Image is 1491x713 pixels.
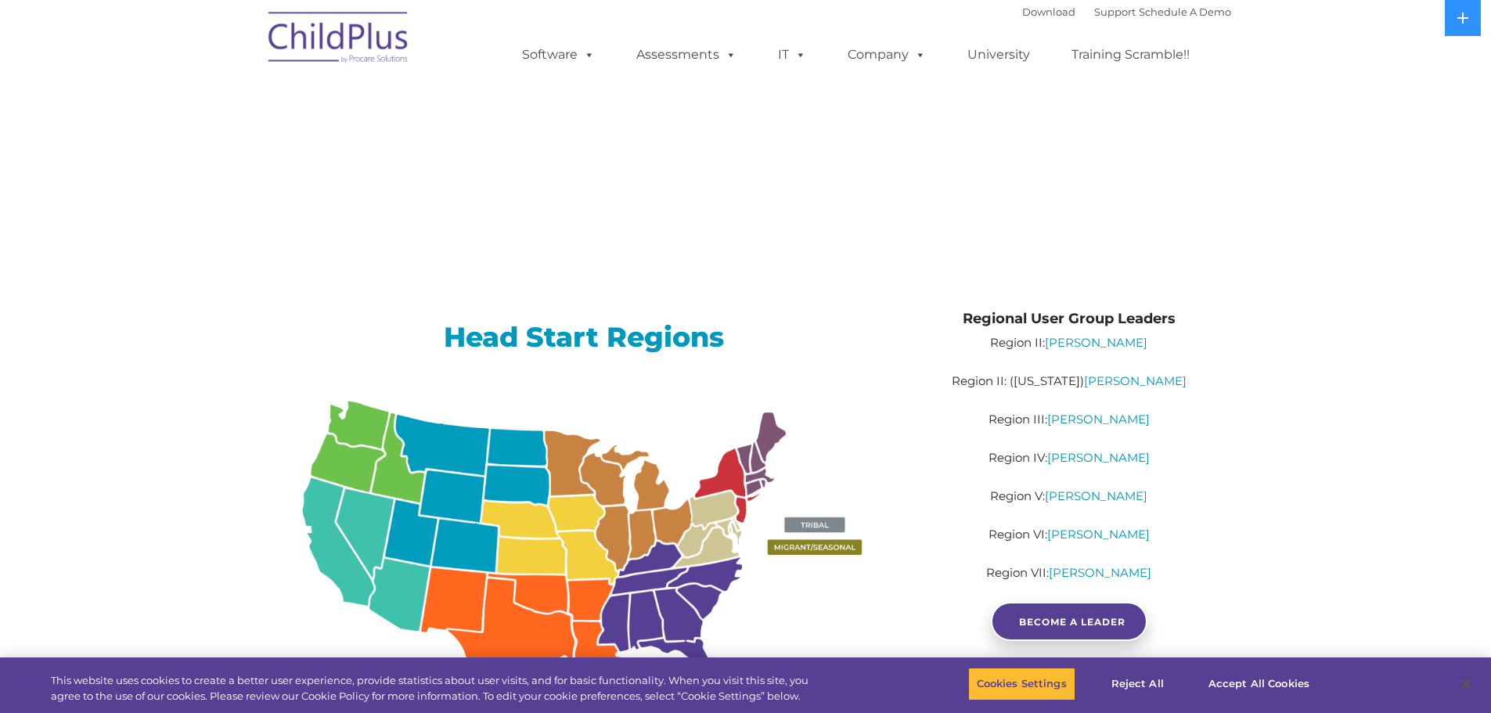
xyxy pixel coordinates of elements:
[919,333,1219,352] p: Region II:
[919,372,1219,391] p: Region II: ([US_STATE])
[919,410,1219,429] p: Region III:
[51,673,820,704] div: This website uses cookies to create a better user experience, provide statistics about user visit...
[1045,335,1147,350] a: [PERSON_NAME]
[1047,450,1150,465] a: [PERSON_NAME]
[1139,5,1231,18] a: Schedule A Demo
[1047,412,1150,427] a: [PERSON_NAME]
[261,1,417,79] img: ChildPlus by Procare Solutions
[919,448,1219,467] p: Region IV:
[1200,668,1318,700] button: Accept All Cookies
[1045,488,1147,503] a: [PERSON_NAME]
[621,39,752,70] a: Assessments
[919,525,1219,544] p: Region VI:
[1022,5,1075,18] a: Download
[1094,5,1136,18] a: Support
[991,602,1147,641] a: BECOME A LEADER
[919,487,1219,506] p: Region V:
[762,39,822,70] a: IT
[1019,616,1125,628] span: BECOME A LEADER
[1449,667,1483,701] button: Close
[1056,39,1205,70] a: Training Scramble!!
[952,39,1046,70] a: University
[968,668,1075,700] button: Cookies Settings
[1089,668,1187,700] button: Reject All
[919,308,1219,329] h4: Regional User Group Leaders
[1022,5,1231,18] font: |
[919,564,1219,582] p: Region VII:
[1084,373,1187,388] a: [PERSON_NAME]
[1049,565,1151,580] a: [PERSON_NAME]
[832,39,942,70] a: Company
[272,319,896,355] h2: Head Start Regions
[1047,527,1150,542] a: [PERSON_NAME]
[506,39,610,70] a: Software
